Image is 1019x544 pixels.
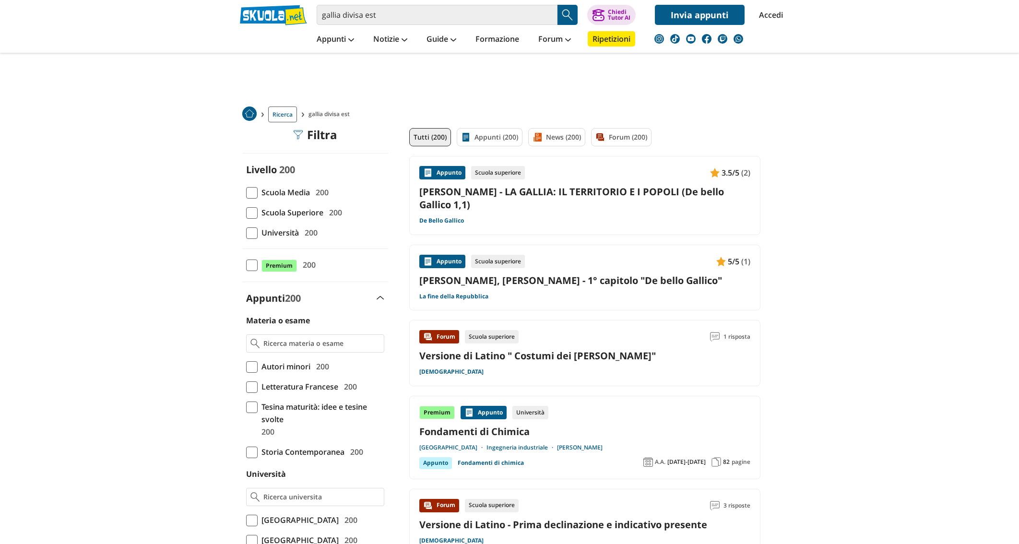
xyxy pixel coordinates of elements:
a: [PERSON_NAME], [PERSON_NAME] - 1° capitolo "De bello Gallico" [419,274,750,287]
span: Scuola Superiore [258,206,323,219]
a: Home [242,106,257,122]
span: Premium [261,260,297,272]
img: Ricerca universita [250,492,260,502]
span: pagine [732,458,750,466]
img: Home [242,106,257,121]
div: Forum [419,499,459,512]
a: Guide [424,31,459,48]
a: Tutti (200) [409,128,451,146]
span: 3.5/5 [722,166,739,179]
div: Scuola superiore [471,255,525,268]
span: 200 [312,186,329,199]
input: Cerca appunti, riassunti o versioni [317,5,557,25]
a: Fondamenti di chimica [458,457,524,469]
a: Formazione [473,31,521,48]
a: [DEMOGRAPHIC_DATA] [419,368,484,376]
div: Filtra [294,128,337,142]
div: Università [512,406,548,419]
img: Forum contenuto [423,501,433,510]
button: Search Button [557,5,578,25]
img: Cerca appunti, riassunti o versioni [560,8,575,22]
div: Premium [419,406,455,419]
img: Appunti filtro contenuto [461,132,471,142]
a: Appunti (200) [457,128,522,146]
input: Ricerca universita [263,492,380,502]
img: Appunti contenuto [464,408,474,417]
img: WhatsApp [734,34,743,44]
img: Ricerca materia o esame [250,339,260,348]
a: Ingegneria industriale [486,444,557,451]
span: 200 [301,226,318,239]
label: Materia o esame [246,315,310,326]
a: Versione di Latino " Costumi dei [PERSON_NAME]" [419,349,656,362]
a: Fondamenti di Chimica [419,425,750,438]
span: 200 [341,514,357,526]
a: Appunti [314,31,356,48]
img: Appunti contenuto [423,257,433,266]
img: Forum filtro contenuto [595,132,605,142]
label: Livello [246,163,277,176]
a: Forum (200) [591,128,652,146]
a: [PERSON_NAME] - LA GALLIA: IL TERRITORIO E I POPOLI (De bello Gallico 1,1) [419,185,750,211]
img: News filtro contenuto [533,132,542,142]
span: 200 [285,292,301,305]
span: Ricerca [268,106,297,122]
span: Letteratura Francese [258,380,338,393]
div: Scuola superiore [465,499,519,512]
img: instagram [654,34,664,44]
img: Forum contenuto [423,332,433,342]
span: Università [258,226,299,239]
span: [GEOGRAPHIC_DATA] [258,514,339,526]
img: Filtra filtri mobile [294,130,303,140]
img: tiktok [670,34,680,44]
span: Autori minori [258,360,310,373]
img: Commenti lettura [710,501,720,510]
span: Scuola Media [258,186,310,199]
div: Forum [419,330,459,343]
a: [PERSON_NAME] [557,444,603,451]
div: Appunto [419,166,465,179]
div: Chiedi Tutor AI [608,9,630,21]
img: Anno accademico [643,457,653,467]
img: Appunti contenuto [710,168,720,177]
span: A.A. [655,458,665,466]
a: Ripetizioni [588,31,635,47]
a: Forum [536,31,573,48]
span: 82 [723,458,730,466]
span: Storia Contemporanea [258,446,344,458]
span: 5/5 [728,255,739,268]
span: Tesina maturità: idee e tesine svolte [258,401,384,426]
a: [GEOGRAPHIC_DATA] [419,444,486,451]
img: facebook [702,34,711,44]
a: Accedi [759,5,779,25]
img: twitch [718,34,727,44]
span: 3 risposte [723,499,750,512]
div: Appunto [461,406,507,419]
span: 200 [346,446,363,458]
input: Ricerca materia o esame [263,339,380,348]
span: gallia divisa est [308,106,354,122]
div: Scuola superiore [471,166,525,179]
label: Università [246,469,286,479]
a: Versione di Latino - Prima declinazione e indicativo presente [419,518,707,531]
span: 200 [299,259,316,271]
img: youtube [686,34,696,44]
span: 200 [279,163,295,176]
span: (1) [741,255,750,268]
a: La fine della Repubblica [419,293,488,300]
label: Appunti [246,292,301,305]
span: 200 [312,360,329,373]
span: 200 [340,380,357,393]
a: Invia appunti [655,5,745,25]
div: Appunto [419,457,452,469]
span: 200 [258,426,274,438]
img: Pagine [711,457,721,467]
img: Appunti contenuto [716,257,726,266]
span: (2) [741,166,750,179]
a: News (200) [528,128,585,146]
span: 1 risposta [723,330,750,343]
div: Appunto [419,255,465,268]
div: Scuola superiore [465,330,519,343]
img: Appunti contenuto [423,168,433,177]
span: [DATE]-[DATE] [667,458,706,466]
